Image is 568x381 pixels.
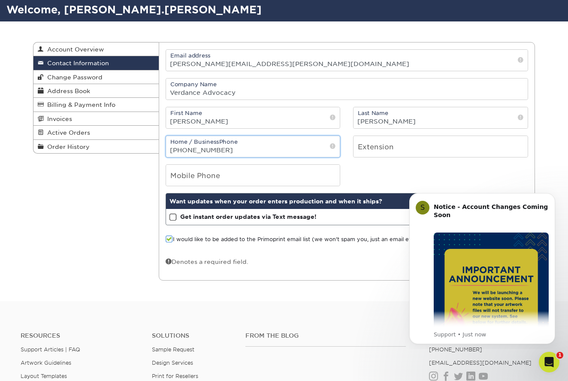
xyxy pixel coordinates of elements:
[556,352,563,359] span: 1
[152,360,193,366] a: Design Services
[33,70,159,84] a: Change Password
[21,346,80,353] a: Support Articles | FAQ
[44,46,104,53] span: Account Overview
[33,126,159,139] a: Active Orders
[44,115,72,122] span: Invoices
[166,236,467,244] label: I would like to be added to the Primoprint email list (we won't spam you, just an email every onc...
[33,42,159,56] a: Account Overview
[166,257,248,266] div: Denotes a required field.
[245,332,406,339] h4: From the Blog
[44,60,109,67] span: Contact Information
[33,56,159,70] a: Contact Information
[33,98,159,112] a: Billing & Payment Info
[33,112,159,126] a: Invoices
[166,194,528,209] div: Want updates when your order enters production and when it ships?
[33,140,159,153] a: Order History
[21,373,67,379] a: Layout Templates
[44,88,90,94] span: Address Book
[152,346,194,353] a: Sample Request
[44,129,90,136] span: Active Orders
[21,360,71,366] a: Artwork Guidelines
[21,332,139,339] h4: Resources
[152,332,233,339] h4: Solutions
[180,213,317,220] strong: Get instant order updates via Text message!
[44,101,115,108] span: Billing & Payment Info
[152,373,198,379] a: Print for Resellers
[396,185,568,349] iframe: Intercom notifications message
[429,346,482,353] a: [PHONE_NUMBER]
[44,143,90,150] span: Order History
[539,352,559,372] iframe: Intercom live chat
[44,74,103,81] span: Change Password
[33,84,159,98] a: Address Book
[429,360,532,366] a: [EMAIL_ADDRESS][DOMAIN_NAME]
